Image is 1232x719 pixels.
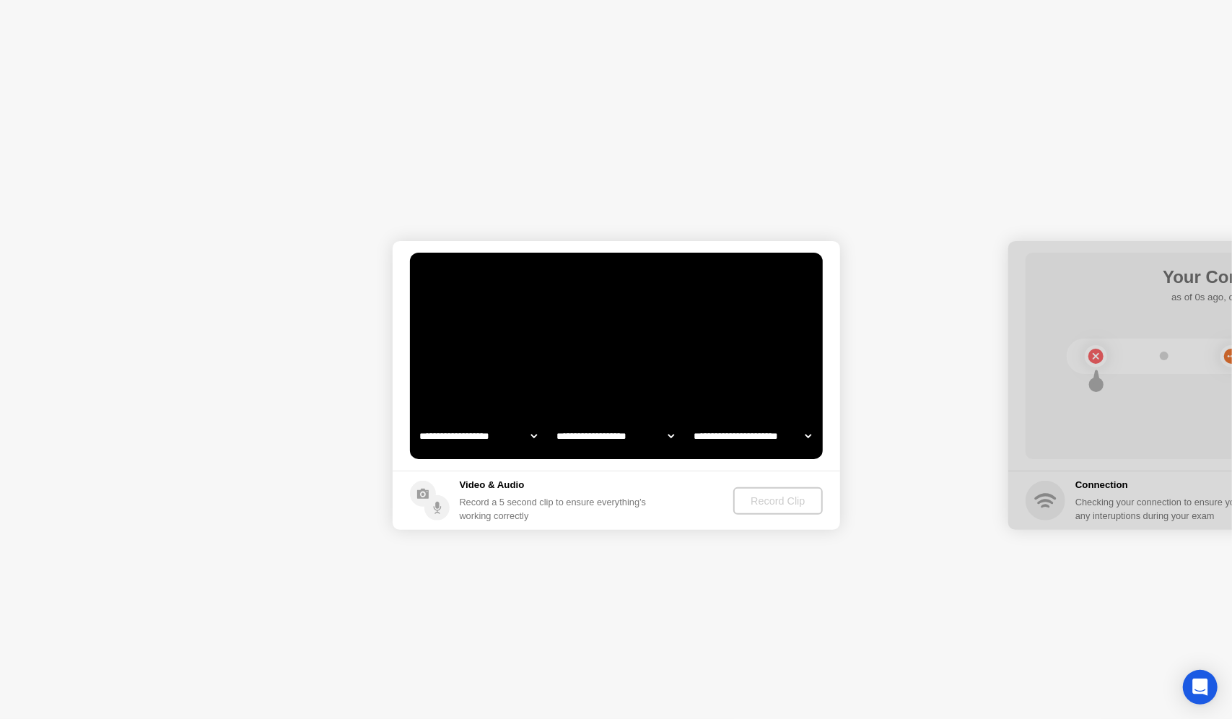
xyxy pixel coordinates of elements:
[733,487,822,515] button: Record Clip
[691,422,814,450] select: Available microphones
[739,495,816,507] div: Record Clip
[460,478,652,492] h5: Video & Audio
[416,422,540,450] select: Available cameras
[460,495,652,523] div: Record a 5 second clip to ensure everything’s working correctly
[554,422,677,450] select: Available speakers
[1183,670,1218,705] div: Open Intercom Messenger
